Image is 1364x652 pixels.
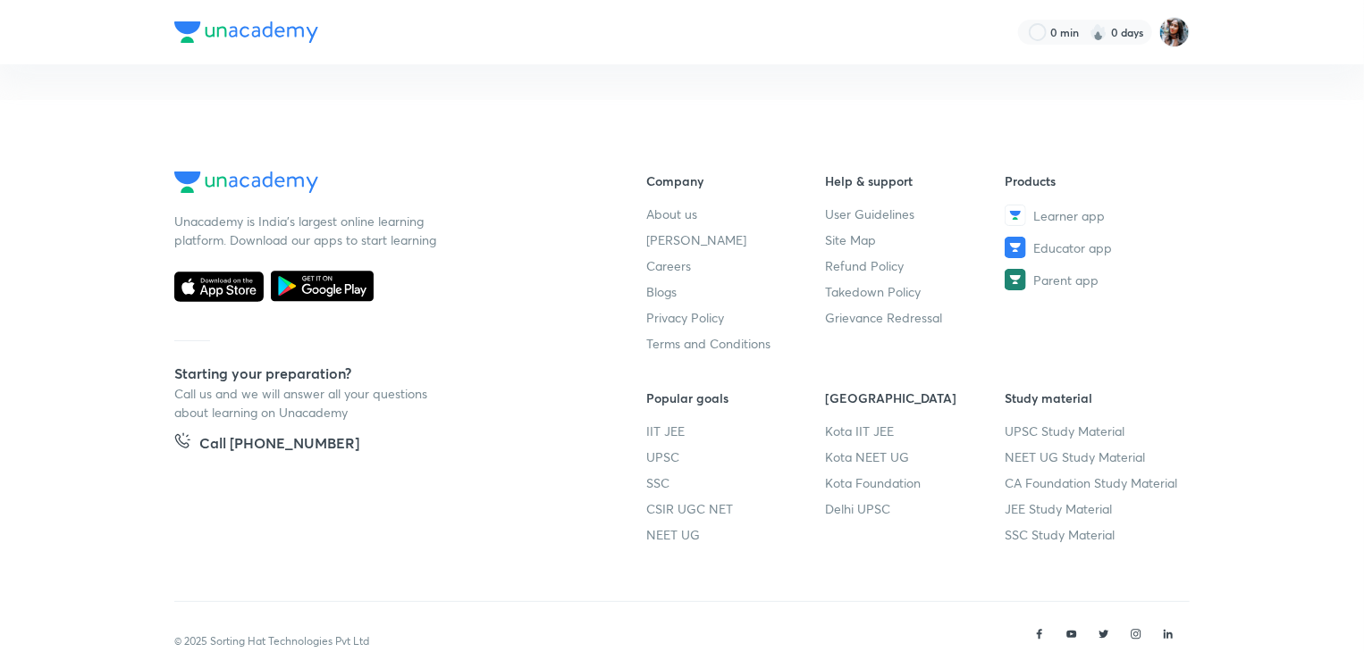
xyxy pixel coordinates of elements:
span: Parent app [1033,271,1099,289]
span: Educator app [1033,238,1112,257]
a: SSC Study Material [1005,525,1184,544]
img: Company Logo [174,171,318,193]
a: About us [646,205,826,223]
h6: Products [1005,171,1184,190]
a: Privacy Policy [646,308,826,327]
a: UPSC [646,447,826,466]
a: Takedown Policy [826,282,1006,301]
a: Parent app [1005,269,1184,290]
h5: Starting your preparation? [174,363,589,384]
a: Careers [646,256,826,275]
img: Parent app [1005,269,1026,290]
a: User Guidelines [826,205,1006,223]
h6: Study material [1005,389,1184,407]
a: UPSC Study Material [1005,422,1184,440]
img: streak [1090,23,1107,41]
a: NEET UG [646,525,826,544]
h6: Company [646,171,826,190]
a: Kota IIT JEE [826,422,1006,440]
a: [PERSON_NAME] [646,230,826,249]
a: SSC [646,473,826,492]
a: Grievance Redressal [826,308,1006,327]
img: Company Logo [174,21,318,43]
h5: Call [PHONE_NUMBER] [199,432,359,457]
a: Company Logo [174,171,589,197]
img: Learner app [1005,205,1026,226]
a: NEET UG Study Material [1005,447,1184,466]
a: Refund Policy [826,256,1006,275]
a: Terms and Conditions [646,334,826,353]
a: Learner app [1005,205,1184,226]
a: Kota Foundation [826,473,1006,492]
a: Blogs [646,282,826,301]
span: Careers [646,256,691,275]
a: CSIR UGC NET [646,499,826,518]
h6: [GEOGRAPHIC_DATA] [826,389,1006,407]
p: Unacademy is India’s largest online learning platform. Download our apps to start learning [174,212,442,249]
a: CA Foundation Study Material [1005,473,1184,492]
h6: Popular goals [646,389,826,407]
a: IIT JEE [646,422,826,440]
a: Kota NEET UG [826,447,1006,466]
span: Learner app [1033,206,1105,225]
h6: Help & support [826,171,1006,190]
a: Educator app [1005,237,1184,258]
a: JEE Study Material [1005,499,1184,518]
a: Site Map [826,230,1006,249]
p: © 2025 Sorting Hat Technologies Pvt Ltd [174,633,369,649]
img: Educator app [1005,237,1026,258]
a: Call [PHONE_NUMBER] [174,432,359,457]
p: Call us and we will answer all your questions about learning on Unacademy [174,384,442,422]
a: Delhi UPSC [826,499,1006,518]
img: Neha Kardam [1159,17,1190,47]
